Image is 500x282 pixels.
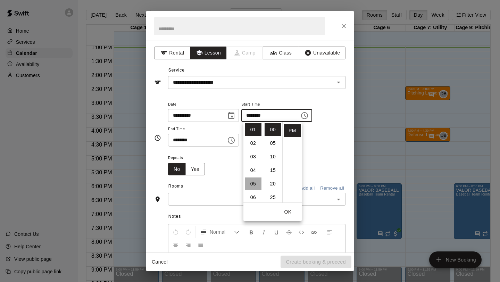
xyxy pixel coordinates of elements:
[265,150,281,163] li: 10 minutes
[168,184,183,189] span: Rooms
[337,20,350,32] button: Close
[245,164,261,177] li: 4 hours
[318,183,346,194] button: Remove all
[245,137,261,150] li: 2 hours
[195,238,207,251] button: Justify Align
[270,226,282,238] button: Format Underline
[168,100,239,109] span: Date
[296,183,318,194] button: Add all
[245,123,261,136] li: 1 hours
[295,226,307,238] button: Insert Code
[308,226,320,238] button: Insert Link
[170,226,182,238] button: Undo
[298,109,311,123] button: Choose time, selected time is 1:00 PM
[190,47,227,59] button: Lesson
[197,226,242,238] button: Formatting Options
[149,256,171,268] button: Cancel
[227,47,263,59] span: Camps can only be created in the Services page
[154,134,161,141] svg: Timing
[263,122,282,202] ul: Select minutes
[210,229,234,235] span: Normal
[245,177,261,190] li: 5 hours
[168,68,185,73] span: Service
[334,194,343,204] button: Open
[154,47,191,59] button: Rental
[258,226,270,238] button: Format Italics
[224,133,238,147] button: Choose time, selected time is 1:30 PM
[324,226,335,238] button: Left Align
[265,164,281,177] li: 15 minutes
[265,123,281,136] li: 0 minutes
[224,109,238,123] button: Choose date, selected date is Oct 14, 2025
[185,163,205,176] button: Yes
[154,79,161,86] svg: Service
[245,226,257,238] button: Format Bold
[168,125,239,134] span: End Time
[168,163,205,176] div: outlined button group
[245,150,261,163] li: 3 hours
[168,163,186,176] button: No
[283,226,295,238] button: Format Strikethrough
[154,196,161,203] svg: Rooms
[334,77,343,87] button: Open
[282,122,302,202] ul: Select meridiem
[182,226,194,238] button: Redo
[168,154,210,163] span: Repeats
[182,238,194,251] button: Right Align
[263,47,299,59] button: Class
[243,122,263,202] ul: Select hours
[168,211,346,222] span: Notes
[265,137,281,150] li: 5 minutes
[284,124,301,137] li: PM
[277,206,299,218] button: OK
[265,177,281,190] li: 20 minutes
[245,191,261,204] li: 6 hours
[241,100,312,109] span: Start Time
[299,47,345,59] button: Unavailable
[265,191,281,204] li: 25 minutes
[170,238,182,251] button: Center Align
